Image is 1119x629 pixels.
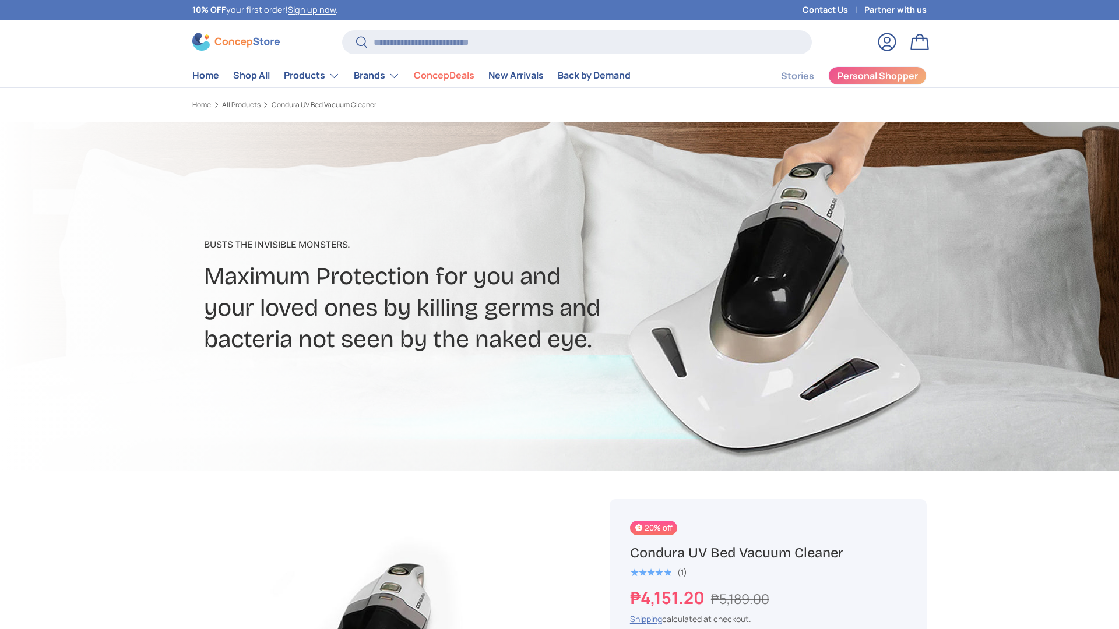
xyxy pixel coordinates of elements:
[222,101,261,108] a: All Products
[488,64,544,87] a: New Arrivals
[711,589,769,608] s: ₱5,189.00
[630,567,671,578] div: 5.0 out of 5.0 stars
[781,65,814,87] a: Stories
[630,565,687,578] a: 5.0 out of 5.0 stars (1)
[828,66,927,85] a: Personal Shopper
[284,64,340,87] a: Products
[233,64,270,87] a: Shop All
[272,101,376,108] a: Condura UV Bed Vacuum Cleaner
[677,568,687,577] div: (1)
[192,4,226,15] strong: 10% OFF
[192,3,338,16] p: your first order! .
[204,238,652,252] p: Busts The Invisible Monsters​.
[288,4,336,15] a: Sign up now
[630,521,677,535] span: 20% off
[803,3,864,16] a: Contact Us
[630,544,906,562] h1: Condura UV Bed Vacuum Cleaner
[864,3,927,16] a: Partner with us
[347,64,407,87] summary: Brands
[558,64,631,87] a: Back by Demand
[277,64,347,87] summary: Products
[753,64,927,87] nav: Secondary
[192,33,280,51] img: ConcepStore
[192,100,582,110] nav: Breadcrumbs
[630,567,671,578] span: ★★★★★
[192,64,631,87] nav: Primary
[630,586,708,609] strong: ₱4,151.20
[192,64,219,87] a: Home
[204,261,652,355] h2: Maximum Protection for you and your loved ones by killing germs and bacteria not seen by the nake...
[192,101,211,108] a: Home
[354,64,400,87] a: Brands
[630,613,662,624] a: Shipping
[630,613,906,625] div: calculated at checkout.
[838,71,918,80] span: Personal Shopper
[414,64,474,87] a: ConcepDeals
